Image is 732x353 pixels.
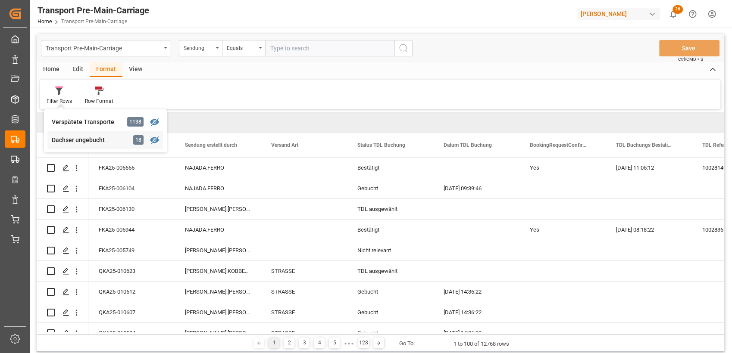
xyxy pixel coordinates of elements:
div: [PERSON_NAME].KOBBENBRING [175,261,261,281]
div: [DATE] 14:36:22 [433,302,519,322]
span: BookingRequestConfirmation [530,142,588,148]
div: [PERSON_NAME].[PERSON_NAME] [175,240,261,260]
div: FKA25-005655 [88,158,175,178]
div: QKA25-010623 [88,261,175,281]
div: ● ● ● [344,340,353,347]
div: QKA25-010612 [88,282,175,302]
div: 1 to 100 of 12768 rows [454,340,509,348]
div: Press SPACE to select this row. [37,199,88,220]
button: [PERSON_NAME] [577,6,663,22]
div: NAJADA.FERRO [175,220,261,240]
div: STRASSE [261,282,347,302]
div: Press SPACE to select this row. [37,178,88,199]
div: NAJADA.FERRO [175,178,261,198]
button: Save [659,40,719,56]
div: Press SPACE to select this row. [37,158,88,178]
div: Edit [66,62,90,77]
div: [PERSON_NAME].[PERSON_NAME] [175,323,261,343]
div: Dachser ungebucht [52,136,127,145]
div: NAJADA.FERRO [175,158,261,178]
div: Press SPACE to select this row. [37,220,88,240]
div: Bestätigt [357,158,423,178]
button: open menu [41,40,170,56]
div: Press SPACE to select this row. [37,282,88,302]
span: Status TDL Buchung [357,142,405,148]
span: Datum TDL Buchung [444,142,492,148]
div: Press SPACE to select this row. [37,323,88,344]
div: Press SPACE to select this row. [37,302,88,323]
div: [PERSON_NAME].[PERSON_NAME] [175,302,261,322]
div: [PERSON_NAME].[PERSON_NAME] [175,199,261,219]
div: STRASSE [261,323,347,343]
a: Home [38,19,52,25]
span: Ctrl/CMD + S [678,56,703,62]
div: [DATE] 14:36:22 [433,282,519,302]
div: Home [37,62,66,77]
div: Filter Rows [47,97,72,105]
div: Bestätigt [357,220,423,240]
button: search button [394,40,413,56]
div: FKA25-005944 [88,220,175,240]
div: [PERSON_NAME].[PERSON_NAME] [175,282,261,302]
div: 4 [314,338,325,348]
div: 1 [269,338,279,348]
div: 5 [329,338,340,348]
div: Yes [530,220,595,240]
div: [DATE] 08:18:22 [606,220,692,240]
div: [DATE] 14:36:22 [433,323,519,343]
div: Transport Pre-Main-Carriage [46,42,161,53]
div: Gebucht [357,282,423,302]
div: QKA25-010594 [88,323,175,343]
div: Yes [530,158,595,178]
div: STRASSE [261,261,347,281]
button: open menu [222,40,265,56]
div: Nicht relevant [357,241,423,260]
div: Equals [227,42,256,52]
div: FKA25-006104 [88,178,175,198]
div: [DATE] 11:05:12 [606,158,692,178]
div: Verspätete Transporte [52,118,127,127]
div: [PERSON_NAME] [577,8,660,20]
div: TDL ausgewählt [357,199,423,219]
div: 1138 [127,117,144,127]
div: 3 [299,338,310,348]
div: Gebucht [357,323,423,343]
div: TDL ausgewählt [357,261,423,281]
div: Press SPACE to select this row. [37,240,88,261]
div: Row Format [85,97,113,105]
span: Versand Art [271,142,298,148]
div: 128 [358,338,369,348]
span: 26 [673,5,683,14]
div: View [122,62,149,77]
div: QKA25-010607 [88,302,175,322]
button: open menu [179,40,222,56]
button: show 26 new notifications [663,4,683,24]
div: Press SPACE to select this row. [37,261,88,282]
div: Sendung [184,42,213,52]
input: Type to search [265,40,394,56]
div: FKA25-006130 [88,199,175,219]
div: Gebucht [357,179,423,198]
div: STRASSE [261,302,347,322]
div: 2 [284,338,294,348]
div: Format [90,62,122,77]
div: 18 [133,135,144,145]
div: Gebucht [357,303,423,322]
div: [DATE] 09:39:46 [433,178,519,198]
span: TDL Buchungs Bestätigungs Datum [616,142,674,148]
div: Transport Pre-Main-Carriage [38,4,149,17]
div: FKA25-005749 [88,240,175,260]
button: Help Center [683,4,702,24]
span: Sendung erstellt durch [185,142,237,148]
div: Go To: [399,339,415,348]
